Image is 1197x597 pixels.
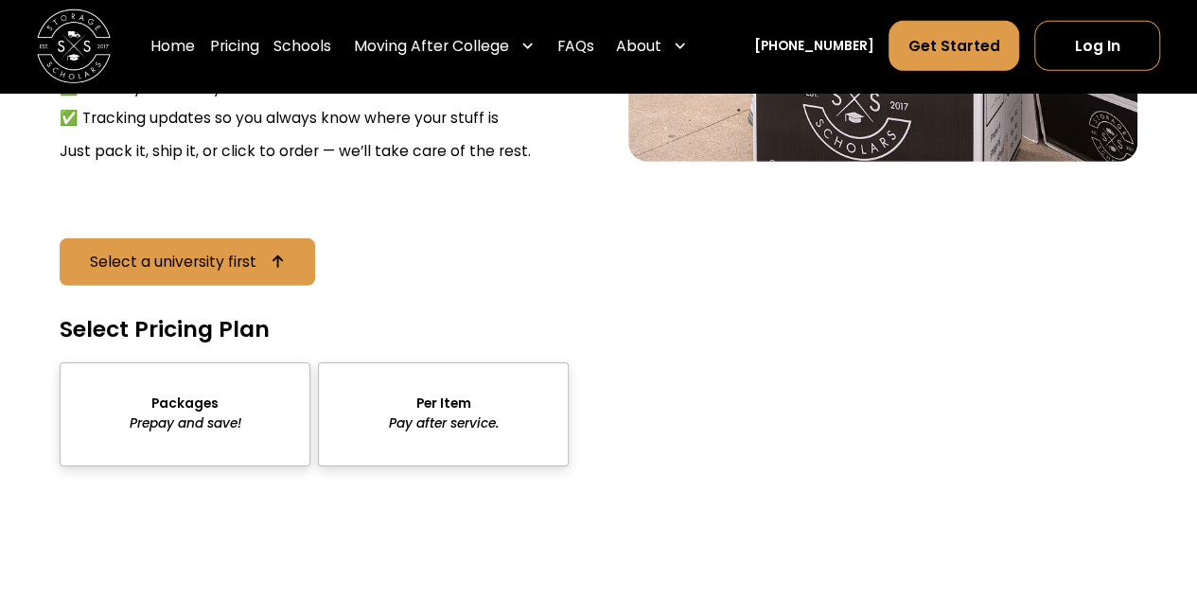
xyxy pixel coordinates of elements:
[608,21,695,73] div: About
[37,9,111,83] a: home
[210,21,259,73] a: Pricing
[889,21,1019,71] a: Get Started
[60,107,569,129] li: ✅ Tracking updates so you always know where your stuff is
[60,238,315,286] a: Select a university first
[754,37,874,57] a: [PHONE_NUMBER]
[60,362,569,466] form: sts
[354,35,509,57] div: Moving After College
[616,35,661,57] div: About
[150,21,195,73] a: Home
[273,21,331,73] a: Schools
[60,315,270,343] h4: Select Pricing Plan
[60,140,569,162] div: Just pack it, ship it, or click to order — we’ll take care of the rest.
[90,255,256,270] div: Select a university first
[557,21,594,73] a: FAQs
[1034,21,1160,71] a: Log In
[346,21,542,73] div: Moving After College
[37,9,111,83] img: Storage Scholars main logo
